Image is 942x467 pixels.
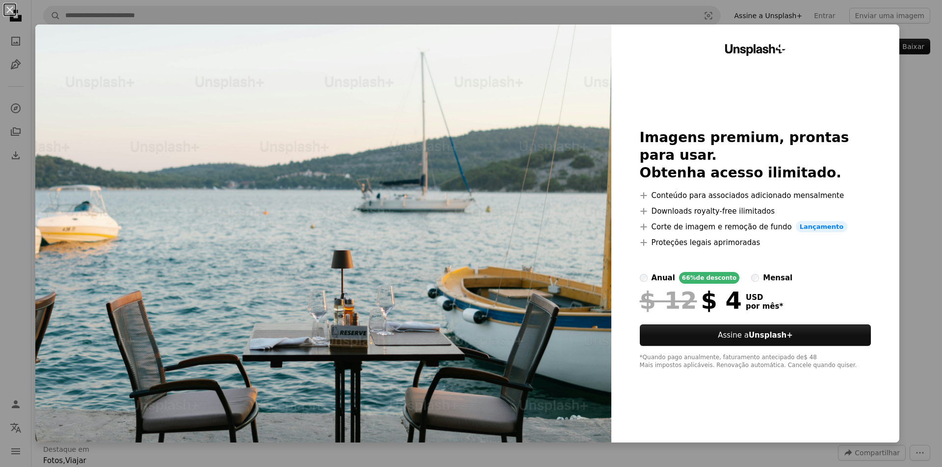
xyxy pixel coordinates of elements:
[640,205,871,217] li: Downloads royalty-free ilimitados
[640,190,871,201] li: Conteúdo para associados adicionado mensalmente
[640,288,742,313] div: $ 4
[652,272,675,284] div: anual
[640,354,871,369] div: *Quando pago anualmente, faturamento antecipado de $ 48 Mais impostos aplicáveis. Renovação autom...
[763,272,792,284] div: mensal
[640,129,871,182] h2: Imagens premium, prontas para usar. Obtenha acesso ilimitado.
[796,221,848,233] span: Lançamento
[749,331,793,340] strong: Unsplash+
[640,237,871,248] li: Proteções legais aprimoradas
[679,272,739,284] div: 66% de desconto
[746,302,783,311] span: por mês *
[640,288,697,313] span: $ 12
[640,324,871,346] button: Assine aUnsplash+
[640,274,648,282] input: anual66%de desconto
[751,274,759,282] input: mensal
[640,221,871,233] li: Corte de imagem e remoção de fundo
[746,293,783,302] span: USD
